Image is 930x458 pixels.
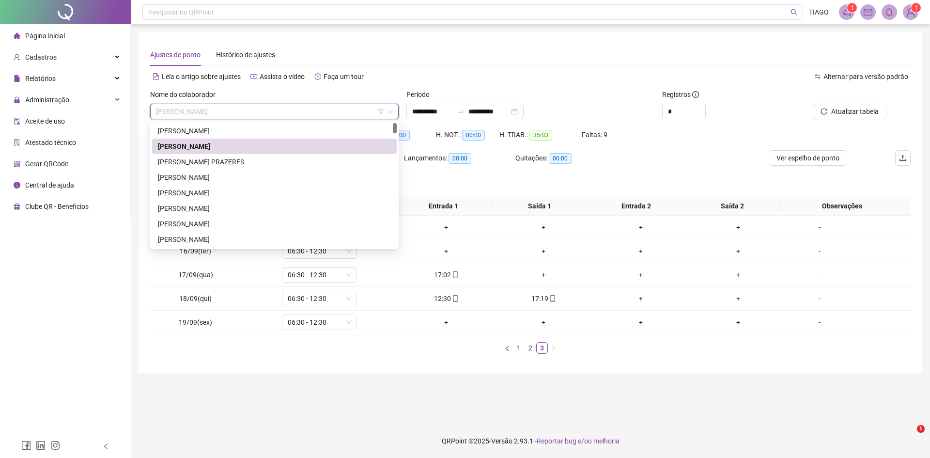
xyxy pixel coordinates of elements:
[596,222,686,233] div: +
[14,160,20,167] span: qrcode
[25,75,56,82] span: Relatórios
[462,130,485,141] span: 00:00
[536,342,548,354] li: 3
[36,441,46,450] span: linkedin
[402,317,491,328] div: +
[25,181,74,189] span: Central de ajuda
[791,317,848,328] div: -
[513,343,524,353] a: 1
[791,222,848,233] div: -
[899,154,907,162] span: upload
[504,346,510,351] span: left
[14,32,20,39] span: home
[216,49,275,60] div: Histórico de ajustes
[684,197,781,216] th: Saída 2
[180,247,211,255] span: 16/09(ter)
[537,343,547,353] a: 3
[378,109,384,114] span: filter
[406,89,436,100] label: Período
[785,201,899,211] span: Observações
[548,295,556,302] span: mobile
[131,424,930,458] footer: QRPoint © 2025 - 2.93.1 -
[823,73,908,80] span: Alternar para versão padrão
[21,441,31,450] span: facebook
[694,317,783,328] div: +
[158,203,391,214] div: [PERSON_NAME]
[50,441,60,450] span: instagram
[324,73,364,80] span: Faça um tour
[162,73,241,80] span: Leia o artigo sobre ajustes
[152,123,397,139] div: ADICELIA MOTA DE SOUZA SANTANA
[588,197,684,216] th: Entrada 2
[501,342,513,354] button: left
[694,293,783,304] div: +
[346,272,352,278] span: down
[499,269,589,280] div: +
[25,96,69,104] span: Administração
[769,150,847,166] button: Ver espelho de ponto
[288,244,351,258] span: 06:30 - 12:30
[14,75,20,82] span: file
[158,126,391,136] div: [PERSON_NAME]
[25,32,65,40] span: Página inicial
[791,246,848,256] div: -
[314,73,321,80] span: history
[491,437,512,445] span: Versão
[179,318,212,326] span: 19/09(sex)
[548,342,559,354] button: right
[499,293,589,304] div: 17:19
[14,203,20,210] span: gift
[14,118,20,125] span: audit
[501,342,513,354] li: Página anterior
[897,425,920,448] iframe: Intercom live chat
[404,153,515,164] div: Lançamentos:
[525,343,536,353] a: 2
[14,96,20,103] span: lock
[152,139,397,154] div: ADRIELE SANTOS AMORIM
[25,203,89,210] span: Clube QR - Beneficios
[791,269,848,280] div: -
[156,104,393,119] span: ADRIELE SANTOS AMORIM
[582,131,607,139] span: Faltas: 9
[914,4,918,11] span: 1
[499,246,589,256] div: +
[153,73,159,80] span: file-text
[885,8,894,16] span: bell
[25,160,68,168] span: Gerar QRCode
[809,7,829,17] span: TIAGO
[346,296,352,301] span: down
[402,222,491,233] div: +
[25,139,76,146] span: Atestado técnico
[288,315,351,330] span: 06:30 - 12:30
[537,437,620,445] span: Reportar bug e/ou melhoria
[903,5,918,19] img: 73022
[457,108,465,115] span: to
[917,425,925,433] span: 1
[373,129,436,141] div: HE 3:
[596,317,686,328] div: +
[451,295,459,302] span: mobile
[499,317,589,328] div: +
[14,54,20,61] span: user-add
[451,271,459,278] span: mobile
[694,269,783,280] div: +
[14,139,20,146] span: solution
[596,293,686,304] div: +
[152,185,397,201] div: ALEX SANTOS SILVA
[288,291,351,306] span: 06:30 - 12:30
[831,106,879,117] span: Atualizar tabela
[346,319,352,325] span: down
[851,4,854,11] span: 1
[25,53,57,61] span: Cadastros
[152,170,397,185] div: ALEXANDRE SANTOS LIMA
[402,293,491,304] div: 12:30
[402,269,491,280] div: 17:02
[449,153,471,164] span: 00:00
[152,154,397,170] div: ALAN ANDRADE PRAZERES
[692,91,699,98] span: info-circle
[346,248,352,254] span: down
[525,342,536,354] li: 2
[864,8,872,16] span: mail
[813,104,886,119] button: Atualizar tabela
[395,197,492,216] th: Entrada 1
